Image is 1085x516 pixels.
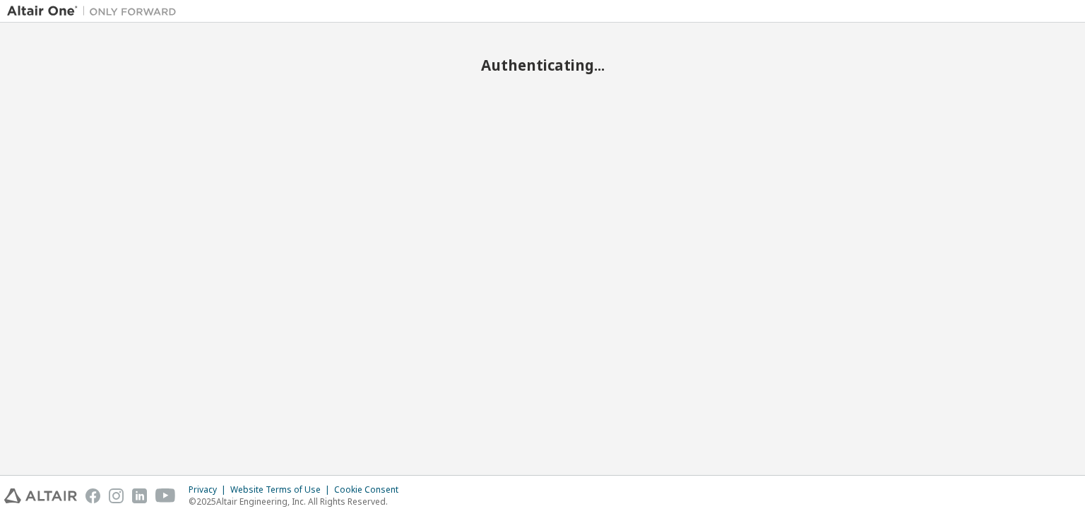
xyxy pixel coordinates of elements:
[132,488,147,503] img: linkedin.svg
[189,484,230,496] div: Privacy
[4,488,77,503] img: altair_logo.svg
[155,488,176,503] img: youtube.svg
[85,488,100,503] img: facebook.svg
[7,56,1078,74] h2: Authenticating...
[109,488,124,503] img: instagram.svg
[334,484,407,496] div: Cookie Consent
[230,484,334,496] div: Website Terms of Use
[7,4,184,18] img: Altair One
[189,496,407,508] p: © 2025 Altair Engineering, Inc. All Rights Reserved.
